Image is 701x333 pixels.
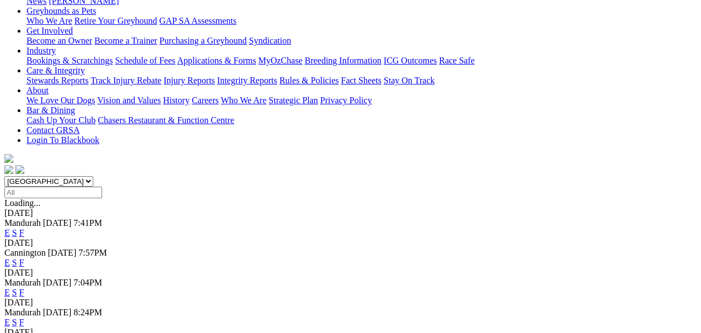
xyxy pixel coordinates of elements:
div: Greyhounds as Pets [26,16,697,26]
a: F [19,228,24,237]
span: 7:57PM [78,248,107,257]
span: Mandurah [4,308,41,317]
a: S [12,258,17,267]
span: 7:04PM [73,278,102,287]
a: Stewards Reports [26,76,88,85]
a: Fact Sheets [341,76,381,85]
a: Become a Trainer [94,36,157,45]
a: Who We Are [26,16,72,25]
a: Bar & Dining [26,105,75,115]
a: Bookings & Scratchings [26,56,113,65]
a: Industry [26,46,56,55]
a: Contact GRSA [26,125,79,135]
div: [DATE] [4,238,697,248]
a: F [19,258,24,267]
a: F [19,288,24,297]
a: Get Involved [26,26,73,35]
a: Stay On Track [384,76,434,85]
a: Privacy Policy [320,96,372,105]
a: Injury Reports [163,76,215,85]
div: Bar & Dining [26,115,697,125]
div: Industry [26,56,697,66]
a: E [4,318,10,327]
a: ICG Outcomes [384,56,437,65]
a: MyOzChase [258,56,302,65]
a: Track Injury Rebate [91,76,161,85]
a: S [12,318,17,327]
a: Become an Owner [26,36,92,45]
input: Select date [4,187,102,198]
div: [DATE] [4,268,697,278]
a: Vision and Values [97,96,161,105]
a: E [4,258,10,267]
div: Care & Integrity [26,76,697,86]
img: logo-grsa-white.png [4,154,13,163]
div: About [26,96,697,105]
a: S [12,288,17,297]
span: [DATE] [48,248,77,257]
span: Loading... [4,198,40,208]
a: Careers [192,96,219,105]
span: [DATE] [43,278,72,287]
a: Syndication [249,36,291,45]
a: Integrity Reports [217,76,277,85]
a: Rules & Policies [279,76,339,85]
a: Who We Are [221,96,267,105]
span: [DATE] [43,308,72,317]
span: [DATE] [43,218,72,228]
a: GAP SA Assessments [160,16,237,25]
a: Retire Your Greyhound [75,16,157,25]
a: Strategic Plan [269,96,318,105]
div: [DATE] [4,208,697,218]
a: History [163,96,189,105]
div: Get Involved [26,36,697,46]
img: facebook.svg [4,165,13,174]
a: We Love Our Dogs [26,96,95,105]
a: Race Safe [439,56,474,65]
a: E [4,288,10,297]
span: Cannington [4,248,46,257]
a: Login To Blackbook [26,135,99,145]
a: Applications & Forms [177,56,256,65]
a: Greyhounds as Pets [26,6,96,15]
a: E [4,228,10,237]
a: Breeding Information [305,56,381,65]
a: Chasers Restaurant & Function Centre [98,115,234,125]
a: Cash Up Your Club [26,115,95,125]
a: F [19,318,24,327]
a: Care & Integrity [26,66,85,75]
span: 7:41PM [73,218,102,228]
a: About [26,86,49,95]
span: Mandurah [4,278,41,287]
a: Schedule of Fees [115,56,175,65]
div: [DATE] [4,298,697,308]
a: Purchasing a Greyhound [160,36,247,45]
a: S [12,228,17,237]
span: Mandurah [4,218,41,228]
img: twitter.svg [15,165,24,174]
span: 8:24PM [73,308,102,317]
